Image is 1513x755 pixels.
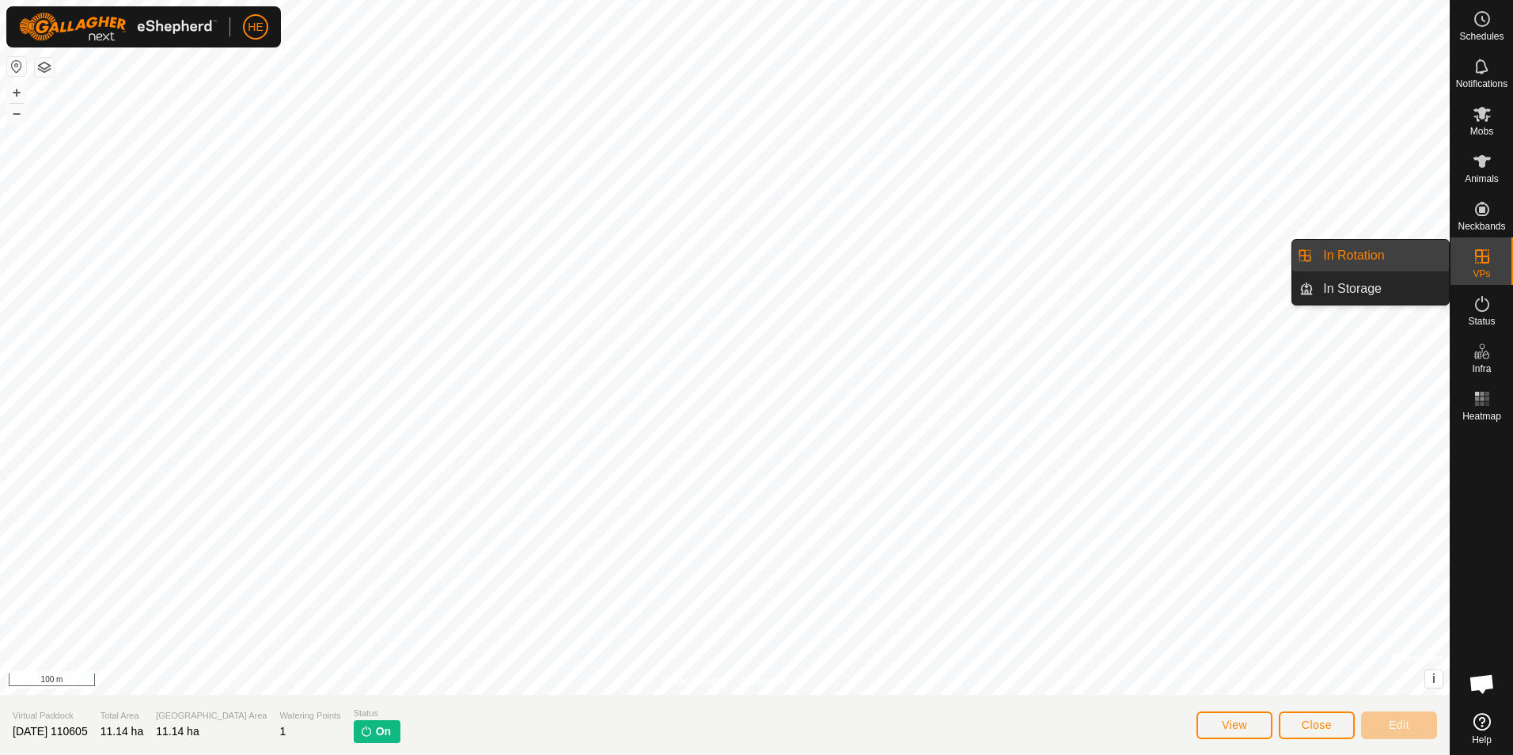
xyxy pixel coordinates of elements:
button: Reset Map [7,57,26,76]
span: Neckbands [1458,222,1505,231]
span: 1 [279,725,286,738]
div: Open chat [1458,660,1506,708]
span: [GEOGRAPHIC_DATA] Area [156,709,267,723]
span: 11.14 ha [156,725,199,738]
span: On [376,723,391,740]
button: + [7,83,26,102]
span: VPs [1473,269,1490,279]
img: Gallagher Logo [19,13,217,41]
span: 11.14 ha [100,725,144,738]
button: View [1196,711,1272,739]
span: Close [1302,719,1332,731]
span: Virtual Paddock [13,709,88,723]
span: Heatmap [1462,412,1501,421]
span: In Rotation [1323,246,1384,265]
img: turn-on [360,725,373,738]
button: i [1425,670,1443,688]
li: In Rotation [1292,240,1449,271]
button: Map Layers [35,58,54,77]
span: Infra [1472,364,1491,374]
button: – [7,104,26,123]
span: Edit [1389,719,1409,731]
span: Animals [1465,174,1499,184]
a: In Storage [1314,273,1449,305]
span: Help [1472,735,1492,745]
button: Close [1279,711,1355,739]
span: Mobs [1470,127,1493,136]
span: i [1432,672,1435,685]
li: In Storage [1292,273,1449,305]
span: HE [248,19,263,36]
span: Watering Points [279,709,340,723]
span: Notifications [1456,79,1507,89]
a: In Rotation [1314,240,1449,271]
span: Status [354,707,400,720]
span: [DATE] 110605 [13,725,88,738]
a: Help [1450,707,1513,751]
span: In Storage [1323,279,1382,298]
a: Privacy Policy [662,674,722,689]
button: Edit [1361,711,1437,739]
span: View [1222,719,1247,731]
span: Total Area [100,709,144,723]
span: Schedules [1459,32,1504,41]
span: Status [1468,317,1495,326]
a: Contact Us [741,674,787,689]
